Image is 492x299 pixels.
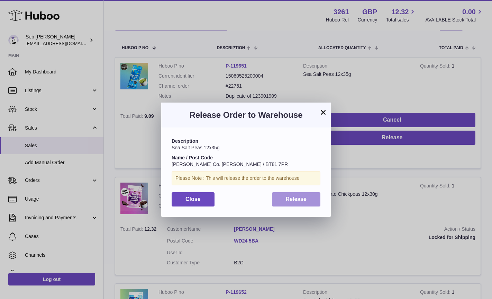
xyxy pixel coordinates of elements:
[172,145,220,150] span: Sea Salt Peas 12x35g
[172,155,213,160] strong: Name / Post Code
[272,192,321,206] button: Release
[185,196,201,202] span: Close
[319,108,327,116] button: ×
[286,196,307,202] span: Release
[172,161,288,167] span: [PERSON_NAME] Co. [PERSON_NAME] / BT81 7PR
[172,171,320,185] div: Please Note : This will release the order to the warehouse
[172,109,320,121] h3: Release Order to Warehouse
[172,192,215,206] button: Close
[172,138,198,144] strong: Description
